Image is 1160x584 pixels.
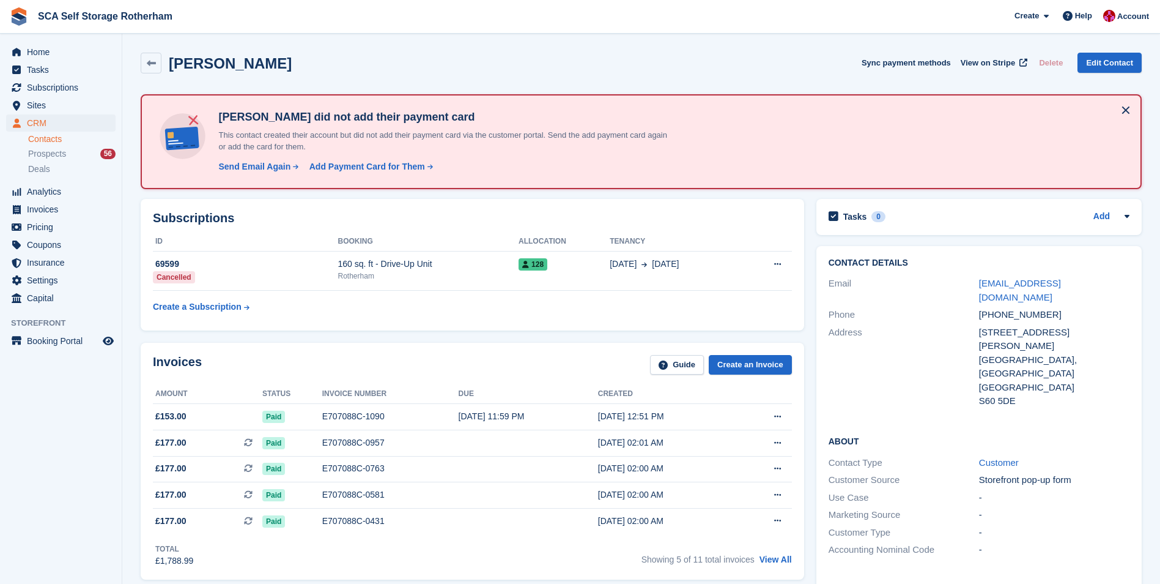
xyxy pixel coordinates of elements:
span: Coupons [27,236,100,253]
div: Address [829,326,979,408]
span: £153.00 [155,410,187,423]
th: Allocation [519,232,610,252]
a: Guide [650,355,704,375]
a: View All [759,555,792,564]
a: [EMAIL_ADDRESS][DOMAIN_NAME] [979,278,1061,302]
div: Cancelled [153,271,195,283]
div: Phone [829,308,979,322]
a: menu [6,236,116,253]
a: View on Stripe [956,53,1030,73]
h2: Contact Details [829,258,1129,268]
a: SCA Self Storage Rotherham [33,6,177,26]
a: menu [6,219,116,236]
span: Showing 5 of 11 total invoices [641,555,755,564]
a: Customer [979,457,1019,468]
img: Thomas Webb [1103,10,1115,22]
span: Paid [262,463,285,475]
a: menu [6,332,116,350]
div: Accounting Nominal Code [829,543,979,557]
th: Created [598,384,737,404]
div: 0 [871,211,885,222]
a: Add Payment Card for Them [305,160,434,173]
div: - [979,508,1129,522]
div: E707088C-0763 [322,462,459,475]
button: Delete [1034,53,1068,73]
span: Paid [262,489,285,501]
th: Due [459,384,598,404]
div: S60 5DE [979,394,1129,408]
div: - [979,526,1129,540]
div: [STREET_ADDRESS][PERSON_NAME] [979,326,1129,353]
div: [GEOGRAPHIC_DATA] [979,381,1129,395]
div: Rotherham [338,271,519,282]
div: [DATE] 11:59 PM [459,410,598,423]
th: Status [262,384,322,404]
div: Create a Subscription [153,301,242,313]
div: Email [829,277,979,304]
span: Pricing [27,219,100,236]
div: [DATE] 02:00 AM [598,462,737,475]
span: Home [27,43,100,61]
button: Sync payment methods [862,53,951,73]
a: Edit Contact [1077,53,1142,73]
a: menu [6,272,116,289]
div: Customer Source [829,473,979,487]
div: E707088C-0581 [322,489,459,501]
span: £177.00 [155,515,187,528]
div: [PHONE_NUMBER] [979,308,1129,322]
a: Create an Invoice [709,355,792,375]
a: Preview store [101,334,116,348]
a: menu [6,79,116,96]
div: Customer Type [829,526,979,540]
div: - [979,543,1129,557]
span: [DATE] [652,258,679,271]
div: Marketing Source [829,508,979,522]
th: ID [153,232,338,252]
div: 69599 [153,258,338,271]
span: [DATE] [610,258,637,271]
a: Prospects 56 [28,148,116,160]
span: Booking Portal [27,332,100,350]
div: 56 [100,149,116,159]
a: Create a Subscription [153,296,249,318]
a: menu [6,183,116,200]
div: Contact Type [829,456,979,470]
a: menu [6,97,116,114]
a: Add [1093,210,1110,224]
a: Deals [28,163,116,176]
div: E707088C-0431 [322,515,459,528]
h2: About [829,435,1129,447]
span: Subscriptions [27,79,100,96]
span: Paid [262,437,285,449]
span: Insurance [27,254,100,271]
span: Capital [27,290,100,307]
span: Paid [262,411,285,423]
a: menu [6,201,116,218]
span: Create [1014,10,1039,22]
div: Add Payment Card for Them [309,160,425,173]
div: Send Email Again [218,160,290,173]
span: Help [1075,10,1092,22]
a: menu [6,43,116,61]
span: Invoices [27,201,100,218]
span: Tasks [27,61,100,78]
th: Booking [338,232,519,252]
div: 160 sq. ft - Drive-Up Unit [338,258,519,271]
div: E707088C-1090 [322,410,459,423]
h2: Invoices [153,355,202,375]
img: stora-icon-8386f47178a22dfd0bd8f6a31ec36ba5ce8667c1dd55bd0f319d3a0aa187defe.svg [10,7,28,26]
div: [DATE] 02:00 AM [598,489,737,501]
div: Storefront pop-up form [979,473,1129,487]
div: E707088C-0957 [322,436,459,449]
h2: Subscriptions [153,211,792,225]
a: menu [6,114,116,132]
span: Settings [27,272,100,289]
span: Account [1117,10,1149,23]
div: [DATE] 02:01 AM [598,436,737,449]
h4: [PERSON_NAME] did not add their payment card [213,110,672,124]
div: [GEOGRAPHIC_DATA], [GEOGRAPHIC_DATA] [979,353,1129,381]
span: Deals [28,163,50,175]
a: Contacts [28,133,116,145]
span: CRM [27,114,100,132]
span: Paid [262,515,285,528]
